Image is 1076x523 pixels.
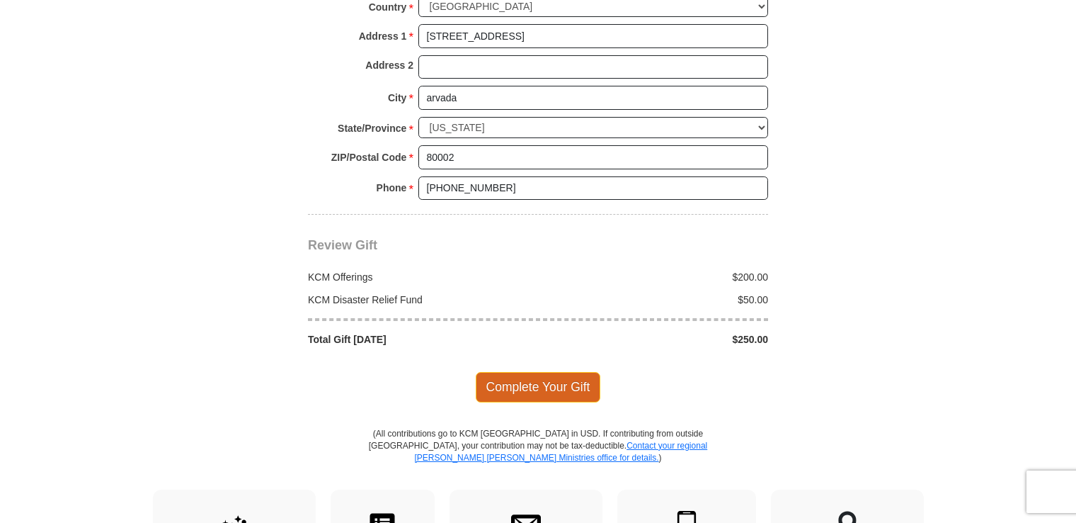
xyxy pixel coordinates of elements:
[331,147,407,167] strong: ZIP/Postal Code
[388,88,406,108] strong: City
[308,238,377,252] span: Review Gift
[338,118,406,138] strong: State/Province
[414,441,707,463] a: Contact your regional [PERSON_NAME] [PERSON_NAME] Ministries office for details.
[538,293,776,307] div: $50.00
[301,293,539,307] div: KCM Disaster Relief Fund
[538,332,776,347] div: $250.00
[359,26,407,46] strong: Address 1
[538,270,776,284] div: $200.00
[301,270,539,284] div: KCM Offerings
[476,372,601,402] span: Complete Your Gift
[377,178,407,198] strong: Phone
[365,55,413,75] strong: Address 2
[301,332,539,347] div: Total Gift [DATE]
[368,428,708,490] p: (All contributions go to KCM [GEOGRAPHIC_DATA] in USD. If contributing from outside [GEOGRAPHIC_D...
